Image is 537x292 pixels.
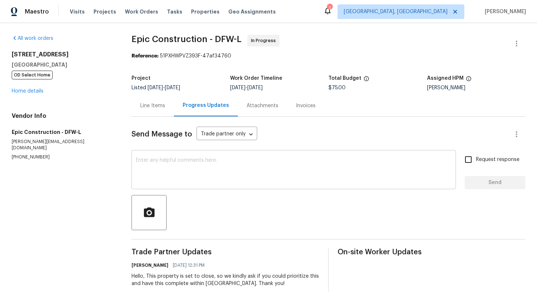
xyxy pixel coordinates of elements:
span: The hpm assigned to this work order. [466,76,472,85]
div: [PERSON_NAME] [427,85,525,90]
span: [DATE] [165,85,180,90]
a: All work orders [12,36,53,41]
span: [DATE] [148,85,163,90]
span: The total cost of line items that have been proposed by Opendoor. This sum includes line items th... [363,76,369,85]
p: [PERSON_NAME][EMAIL_ADDRESS][DOMAIN_NAME] [12,139,114,151]
h5: Total Budget [328,76,361,81]
div: 51PXHWPVZ393F-47af34760 [132,52,525,60]
h4: Vendor Info [12,112,114,120]
h5: Assigned HPM [427,76,464,81]
h5: [GEOGRAPHIC_DATA] [12,61,114,68]
span: Geo Assignments [228,8,276,15]
h5: Work Order Timeline [230,76,282,81]
div: Hello, This property is set to close, so we kindly ask if you could prioritize this and have this... [132,273,319,287]
span: Send Message to [132,131,192,138]
div: Invoices [296,102,316,109]
span: Work Orders [125,8,158,15]
span: [DATE] [247,85,263,90]
h5: Epic Construction - DFW-L [12,128,114,136]
span: In Progress [251,37,279,44]
span: Properties [191,8,220,15]
div: Trade partner only [197,128,257,141]
div: Progress Updates [183,102,229,109]
span: - [148,85,180,90]
span: Visits [70,8,85,15]
span: Epic Construction - DFW-L [132,35,241,44]
a: Home details [12,89,43,94]
span: Trade Partner Updates [132,248,319,256]
span: [DATE] [230,85,245,90]
span: $75.00 [328,85,346,90]
span: [DATE] 12:31 PM [173,262,205,269]
div: 1 [327,4,332,12]
h6: [PERSON_NAME] [132,262,168,269]
div: Attachments [247,102,278,109]
div: Line Items [140,102,165,109]
span: Request response [476,156,519,164]
span: Projects [94,8,116,15]
span: Tasks [167,9,182,14]
h5: Project [132,76,151,81]
span: [GEOGRAPHIC_DATA], [GEOGRAPHIC_DATA] [344,8,447,15]
b: Reference: [132,53,159,59]
span: - [230,85,263,90]
span: Maestro [25,8,49,15]
span: OD Select Home [12,71,53,79]
span: Listed [132,85,180,90]
p: [PHONE_NUMBER] [12,154,114,160]
h2: [STREET_ADDRESS] [12,51,114,58]
span: On-site Worker Updates [338,248,525,256]
span: [PERSON_NAME] [482,8,526,15]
